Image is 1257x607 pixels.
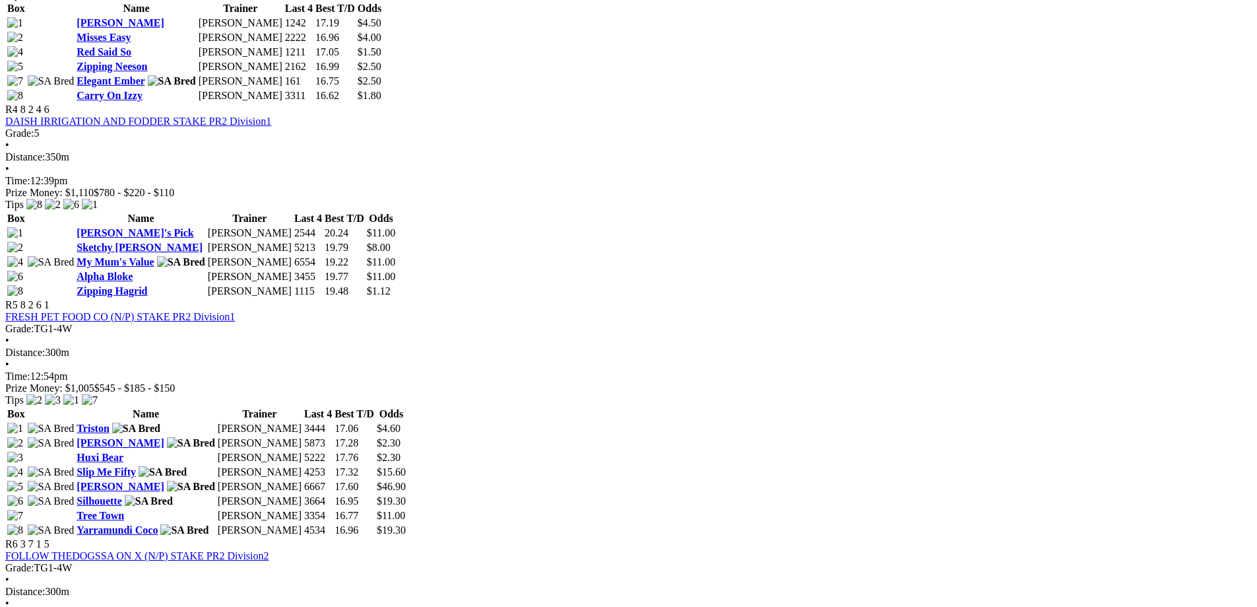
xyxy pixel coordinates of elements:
[304,509,333,522] td: 3354
[20,538,49,550] span: 3 7 1 5
[28,75,75,87] img: SA Bred
[284,46,313,59] td: 1211
[358,46,381,57] span: $1.50
[358,90,381,101] span: $1.80
[294,285,323,298] td: 1115
[5,151,45,162] span: Distance:
[167,437,215,449] img: SA Bred
[304,408,333,421] th: Last 4
[7,466,23,478] img: 4
[315,2,356,15] th: Best T/D
[198,2,283,15] th: Trainer
[5,299,18,310] span: R5
[5,199,24,210] span: Tips
[5,139,9,151] span: •
[5,175,30,186] span: Time:
[358,32,381,43] span: $4.00
[26,394,42,406] img: 2
[167,481,215,493] img: SA Bred
[324,241,365,254] td: 19.79
[5,323,1252,335] div: TG1-4W
[5,151,1252,163] div: 350m
[28,466,75,478] img: SA Bred
[77,524,158,536] a: Yarramundi Coco
[5,127,1252,139] div: 5
[77,452,123,463] a: Huxi Bear
[217,437,302,450] td: [PERSON_NAME]
[5,311,235,322] a: FRESH PET FOOD CO (N/P) STAKE PR2 Division1
[304,451,333,464] td: 5222
[198,17,283,30] td: [PERSON_NAME]
[28,256,75,268] img: SA Bred
[7,524,23,536] img: 8
[82,199,98,211] img: 1
[284,31,313,44] td: 2222
[28,481,75,493] img: SA Bred
[377,452,401,463] span: $2.30
[324,256,365,269] td: 19.22
[7,408,25,419] span: Box
[377,466,406,478] span: $15.60
[334,495,375,508] td: 16.95
[198,89,283,102] td: [PERSON_NAME]
[28,423,75,435] img: SA Bred
[367,285,391,297] span: $1.12
[377,524,406,536] span: $19.30
[7,75,23,87] img: 7
[315,60,356,73] td: 16.99
[5,586,45,597] span: Distance:
[5,574,9,585] span: •
[304,524,333,537] td: 4534
[94,382,176,394] span: $545 - $185 - $150
[77,32,131,43] a: Misses Easy
[284,89,313,102] td: 3311
[20,104,49,115] span: 8 2 4 6
[77,495,121,507] a: Silhouette
[358,61,381,72] span: $2.50
[334,422,375,435] td: 17.06
[5,371,1252,382] div: 12:54pm
[217,451,302,464] td: [PERSON_NAME]
[77,242,203,253] a: Sketchy [PERSON_NAME]
[334,509,375,522] td: 16.77
[198,75,283,88] td: [PERSON_NAME]
[367,256,395,268] span: $11.00
[5,347,45,358] span: Distance:
[376,408,406,421] th: Odds
[5,323,34,334] span: Grade:
[217,480,302,493] td: [PERSON_NAME]
[377,423,401,434] span: $4.60
[377,495,406,507] span: $19.30
[77,17,164,28] a: [PERSON_NAME]
[7,242,23,254] img: 2
[20,299,49,310] span: 8 2 6 1
[77,285,147,297] a: Zipping Hagrid
[304,495,333,508] td: 3664
[160,524,209,536] img: SA Bred
[217,422,302,435] td: [PERSON_NAME]
[28,495,75,507] img: SA Bred
[294,270,323,283] td: 3455
[139,466,187,478] img: SA Bred
[207,285,292,298] td: [PERSON_NAME]
[45,199,61,211] img: 2
[334,524,375,537] td: 16.96
[367,227,395,238] span: $11.00
[334,437,375,450] td: 17.28
[77,75,145,87] a: Elegant Ember
[294,212,323,225] th: Last 4
[77,227,193,238] a: [PERSON_NAME]'s Pick
[7,481,23,493] img: 5
[5,127,34,139] span: Grade:
[304,437,333,450] td: 5873
[377,437,401,448] span: $2.30
[304,466,333,479] td: 4253
[5,538,18,550] span: R6
[5,335,9,346] span: •
[334,408,375,421] th: Best T/D
[207,241,292,254] td: [PERSON_NAME]
[77,466,136,478] a: Slip Me Fifty
[5,586,1252,598] div: 300m
[198,60,283,73] td: [PERSON_NAME]
[284,2,313,15] th: Last 4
